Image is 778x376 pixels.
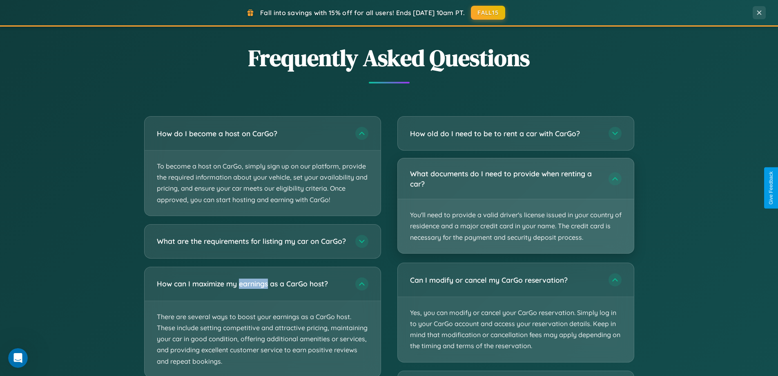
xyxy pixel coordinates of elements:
span: Fall into savings with 15% off for all users! Ends [DATE] 10am PT. [260,9,465,17]
h3: What documents do I need to provide when renting a car? [410,169,600,189]
p: You'll need to provide a valid driver's license issued in your country of residence and a major c... [398,199,634,253]
h3: What are the requirements for listing my car on CarGo? [157,236,347,246]
p: To become a host on CarGo, simply sign up on our platform, provide the required information about... [145,151,381,216]
button: FALL15 [471,6,505,20]
h3: How can I maximize my earnings as a CarGo host? [157,279,347,289]
div: Give Feedback [768,171,774,205]
h3: How old do I need to be to rent a car with CarGo? [410,128,600,139]
h3: How do I become a host on CarGo? [157,128,347,139]
h3: Can I modify or cancel my CarGo reservation? [410,275,600,285]
h2: Frequently Asked Questions [144,42,634,74]
iframe: Intercom live chat [8,348,28,368]
p: Yes, you can modify or cancel your CarGo reservation. Simply log in to your CarGo account and acc... [398,297,634,362]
